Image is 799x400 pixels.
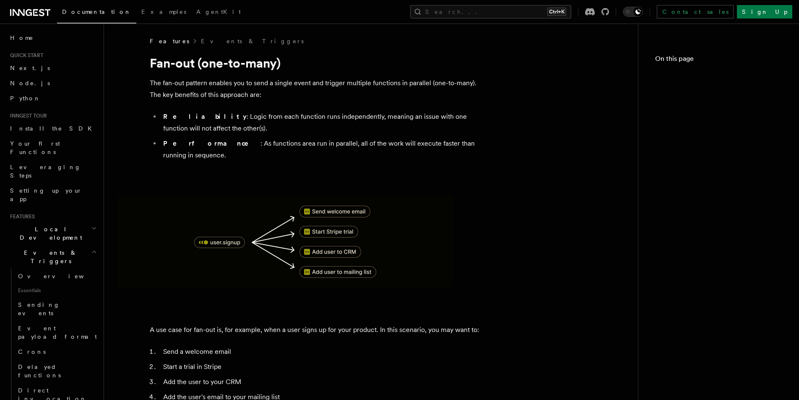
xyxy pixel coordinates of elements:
[15,297,99,321] a: Sending events
[7,245,99,269] button: Events & Triggers
[410,5,571,18] button: Search...Ctrl+K
[7,222,99,245] button: Local Development
[10,95,41,102] span: Python
[10,187,82,202] span: Setting up your app
[15,269,99,284] a: Overview
[7,52,43,59] span: Quick start
[7,76,99,91] a: Node.js
[163,112,247,120] strong: Reliability
[655,54,782,67] h4: On this page
[161,346,485,358] li: Send a welcome email
[150,77,485,101] p: The fan-out pattern enables you to send a single event and trigger multiple functions in parallel...
[15,359,99,383] a: Delayed functions
[10,125,97,132] span: Install the SDK
[191,3,246,23] a: AgentKit
[18,325,97,340] span: Event payload format
[18,363,61,379] span: Delayed functions
[150,37,189,45] span: Features
[150,55,485,71] h1: Fan-out (one-to-many)
[150,324,485,336] p: A use case for fan-out is, for example, when a user signs up for your product. In this scenario, ...
[7,159,99,183] a: Leveraging Steps
[161,138,485,161] li: : As functions area run in parallel, all of the work will execute faster than running in sequence.
[10,34,34,42] span: Home
[737,5,792,18] a: Sign Up
[7,112,47,119] span: Inngest tour
[117,195,453,289] img: A diagram showing how to fan-out to multiple functions
[623,7,643,17] button: Toggle dark mode
[7,225,91,242] span: Local Development
[18,301,60,316] span: Sending events
[10,140,60,155] span: Your first Functions
[10,65,50,71] span: Next.js
[62,8,131,15] span: Documentation
[7,91,99,106] a: Python
[163,139,260,147] strong: Performance
[7,248,91,265] span: Events & Triggers
[161,376,485,388] li: Add the user to your CRM
[201,37,304,45] a: Events & Triggers
[161,361,485,373] li: Start a trial in Stripe
[136,3,191,23] a: Examples
[18,348,46,355] span: Crons
[15,284,99,297] span: Essentials
[10,80,50,86] span: Node.js
[7,213,35,220] span: Features
[7,183,99,207] a: Setting up your app
[7,121,99,136] a: Install the SDK
[18,273,104,280] span: Overview
[15,344,99,359] a: Crons
[161,111,485,134] li: : Logic from each function runs independently, meaning an issue with one function will not affect...
[57,3,136,24] a: Documentation
[7,136,99,159] a: Your first Functions
[547,8,566,16] kbd: Ctrl+K
[7,60,99,76] a: Next.js
[15,321,99,344] a: Event payload format
[196,8,241,15] span: AgentKit
[657,5,734,18] a: Contact sales
[141,8,186,15] span: Examples
[10,164,81,179] span: Leveraging Steps
[7,30,99,45] a: Home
